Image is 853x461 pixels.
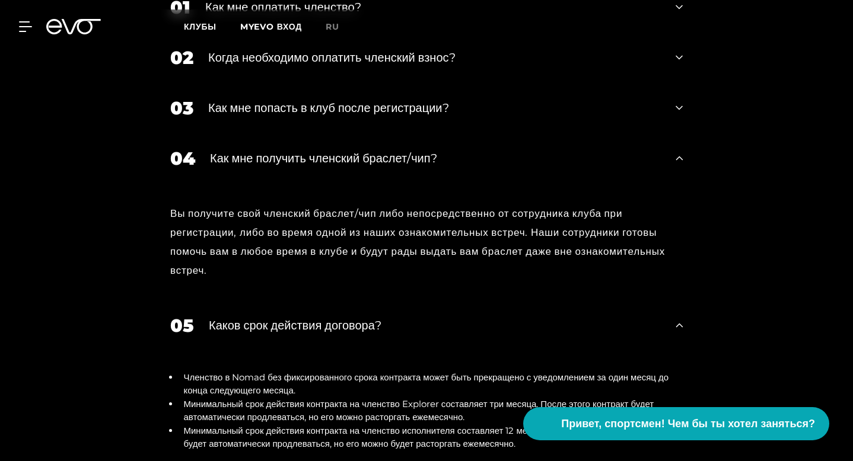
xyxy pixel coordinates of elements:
[208,101,449,115] font: Как мне попасть в клуб после регистрации?
[240,21,302,32] a: MYEVO ВХОД
[170,148,195,169] font: 04
[184,21,217,32] font: Клубы
[561,418,815,430] font: Привет, спортсмен! Чем бы ты хотел заняться?
[184,425,663,450] font: Минимальный срок действия контракта на членство исполнителя составляет 12 месяцев. После этого ва...
[184,21,240,32] a: Клубы
[170,207,665,277] font: Вы получите свой членский браслет/чип либо непосредственно от сотрудника клуба при регистрации, л...
[170,97,193,119] font: 03
[209,318,381,332] font: Каков срок действия договора?
[523,407,829,440] button: Привет, спортсмен! Чем бы ты хотел заняться?
[210,151,437,165] font: Как мне получить членский браслет/чип?
[326,20,354,34] a: ru
[170,47,193,69] font: 02
[208,50,456,65] font: Когда необходимо оплатить членский взнос?
[184,372,669,396] font: Членство в Nomad без фиксированного срока контракта может быть прекращено с уведомлением за один ...
[170,315,194,337] font: 05
[326,21,339,32] font: ru
[184,398,654,423] font: Минимальный срок действия контракта на членство Explorer составляет три месяца. После этого контр...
